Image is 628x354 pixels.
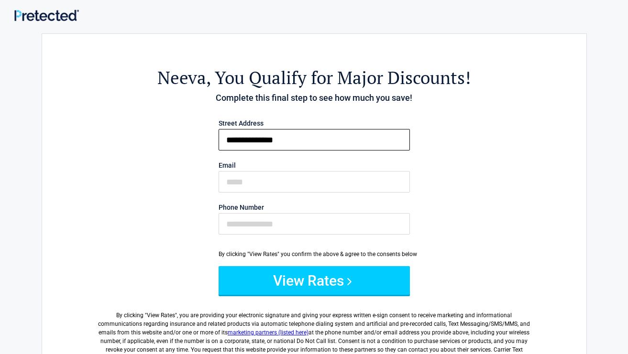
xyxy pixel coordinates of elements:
h4: Complete this final step to see how much you save! [95,92,534,104]
h2: , You Qualify for Major Discounts! [95,66,534,89]
button: View Rates [219,266,410,295]
span: View Rates [147,312,175,319]
span: Neeva [157,66,206,89]
a: marketing partners (listed here) [228,329,308,336]
div: By clicking "View Rates" you confirm the above & agree to the consents below [219,250,410,258]
label: Email [219,162,410,169]
label: Street Address [219,120,410,127]
label: Phone Number [219,204,410,211]
img: Main Logo [14,10,79,21]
